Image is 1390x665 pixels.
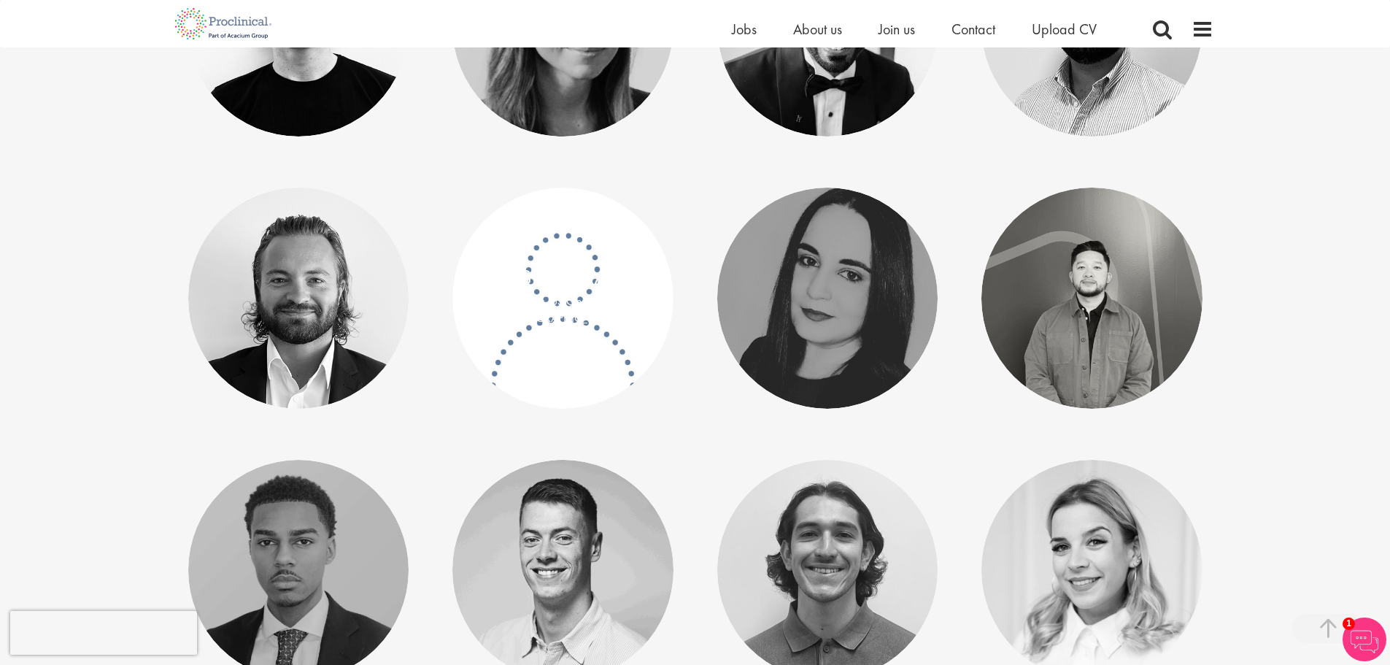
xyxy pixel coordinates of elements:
a: About us [793,20,842,39]
a: Jobs [732,20,757,39]
iframe: reCAPTCHA [10,611,197,655]
a: Upload CV [1032,20,1097,39]
a: Join us [879,20,915,39]
a: [PERSON_NAME] [482,264,644,291]
span: 1 [1343,618,1355,630]
a: Contact [951,20,995,39]
p: Manager, US Operations - [GEOGRAPHIC_DATA] [467,293,659,327]
img: Chatbot [1343,618,1386,661]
